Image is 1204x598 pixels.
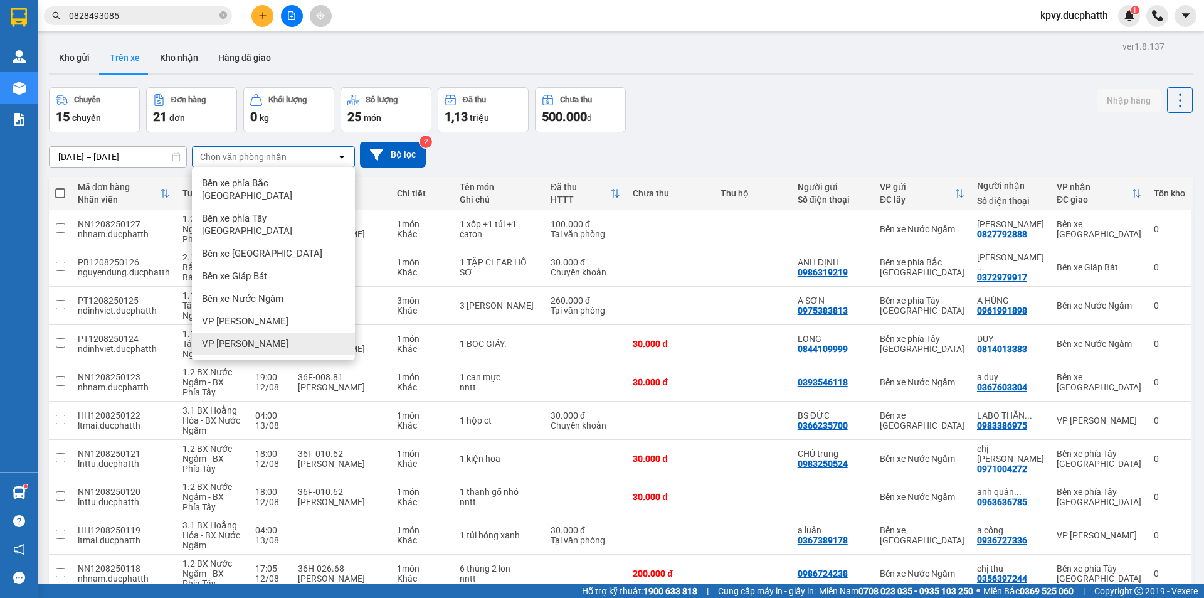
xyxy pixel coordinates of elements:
[255,563,285,574] div: 17:05
[1057,449,1141,469] div: Bến xe phía Tây [GEOGRAPHIC_DATA]
[977,334,1044,344] div: DUY
[78,420,170,430] div: ltmai.ducphatth
[977,382,1027,392] div: 0367603304
[1030,8,1118,23] span: kpvy.ducphatth
[798,459,848,469] div: 0983250524
[13,543,25,555] span: notification
[1175,5,1196,27] button: caret-down
[977,252,1044,272] div: Phạm Văn Dưỡng
[56,109,70,124] span: 15
[1097,89,1161,112] button: Nhập hàng
[551,229,620,239] div: Tại văn phòng
[880,569,964,579] div: Bến xe Nước Ngầm
[78,195,160,205] div: Nhân viên
[192,167,355,360] ul: Menu
[880,454,964,464] div: Bến xe Nước Ngầm
[255,497,285,507] div: 12/08
[49,87,140,132] button: Chuyến15chuyến
[298,449,384,459] div: 36F-010.62
[1025,410,1032,420] span: ...
[397,219,447,229] div: 1 món
[182,291,238,321] span: 1.1 BX Phía Tây - BX Nước Ngầm
[78,306,170,316] div: ndinhviet.ducphatth
[78,257,170,267] div: PB1208250126
[150,43,208,73] button: Kho nhận
[182,188,243,198] div: Tuyến
[255,574,285,584] div: 12/08
[397,487,447,497] div: 1 món
[718,584,816,598] span: Cung cấp máy in - giấy in:
[78,487,170,497] div: NN1208250120
[1131,6,1139,14] sup: 1
[1154,415,1185,425] div: 0
[397,449,447,459] div: 1 món
[397,267,447,277] div: Khác
[1152,10,1163,21] img: phone-icon
[798,344,848,354] div: 0844109999
[316,11,325,20] span: aim
[268,95,307,104] div: Khối lượng
[71,177,176,210] th: Toggle SortBy
[1057,372,1141,392] div: Bến xe [GEOGRAPHIC_DATA]
[13,515,25,527] span: question-circle
[1057,339,1141,349] div: Bến xe Nước Ngầm
[460,301,538,311] div: 3 THÙNG CATON
[1180,10,1191,21] span: caret-down
[1124,10,1135,21] img: icon-new-feature
[1134,587,1143,595] span: copyright
[1057,262,1141,272] div: Bến xe Giáp Bát
[977,420,1027,430] div: 0983386975
[463,95,486,104] div: Đã thu
[633,339,707,349] div: 30.000 đ
[977,444,1044,464] div: chị hằng
[977,262,985,272] span: ...
[460,339,538,349] div: 1 BỌC GIẤY.
[1057,182,1131,192] div: VP nhận
[78,410,170,420] div: HH1208250122
[460,182,538,192] div: Tên món
[78,372,170,382] div: NN1208250123
[1057,301,1141,311] div: Bến xe Nước Ngầm
[146,87,237,132] button: Đơn hàng21đơn
[798,306,848,316] div: 0975383813
[202,212,350,237] span: Bến xe phía Tây [GEOGRAPHIC_DATA]
[880,257,964,277] div: Bến xe phía Bắc [GEOGRAPHIC_DATA]
[460,257,538,277] div: 1 TẬP CLEAR HỒ SƠ
[78,563,170,574] div: NN1208250118
[880,334,964,354] div: Bến xe phía Tây [GEOGRAPHIC_DATA]
[298,563,384,574] div: 36H-026.68
[255,382,285,392] div: 12/08
[1057,195,1131,205] div: ĐC giao
[72,113,101,123] span: chuyến
[551,195,610,205] div: HTTT
[535,87,626,132] button: Chưa thu500.000đ
[460,530,538,540] div: 1 túi bóng xanh
[251,5,273,27] button: plus
[255,449,285,459] div: 18:00
[551,182,610,192] div: Đã thu
[366,95,398,104] div: Số lượng
[977,272,1027,282] div: 0372979917
[24,484,28,488] sup: 1
[78,497,170,507] div: lnttu.ducphatth
[798,535,848,545] div: 0367389178
[13,50,26,63] img: warehouse-icon
[182,214,232,244] span: 1.2 BX Nước Ngầm - BX Phía Tây
[182,329,238,359] span: 1.1 BX Phía Tây - BX Nước Ngầm
[460,195,538,205] div: Ghi chú
[202,338,288,350] span: VP [PERSON_NAME]
[13,113,26,126] img: solution-icon
[397,257,447,267] div: 1 món
[78,459,170,469] div: lnttu.ducphatth
[52,11,61,20] span: search
[445,109,468,124] span: 1,13
[798,296,867,306] div: A SƠN
[78,574,170,584] div: nhnam.ducphatth
[1057,487,1141,507] div: Bến xe phía Tây [GEOGRAPHIC_DATA]
[977,410,1044,420] div: LABO THĂNG LONG
[78,296,170,306] div: PT1208250125
[551,420,620,430] div: Chuyển khoản
[798,569,848,579] div: 0986724238
[78,219,170,229] div: NN1208250127
[643,586,697,596] strong: 1900 633 818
